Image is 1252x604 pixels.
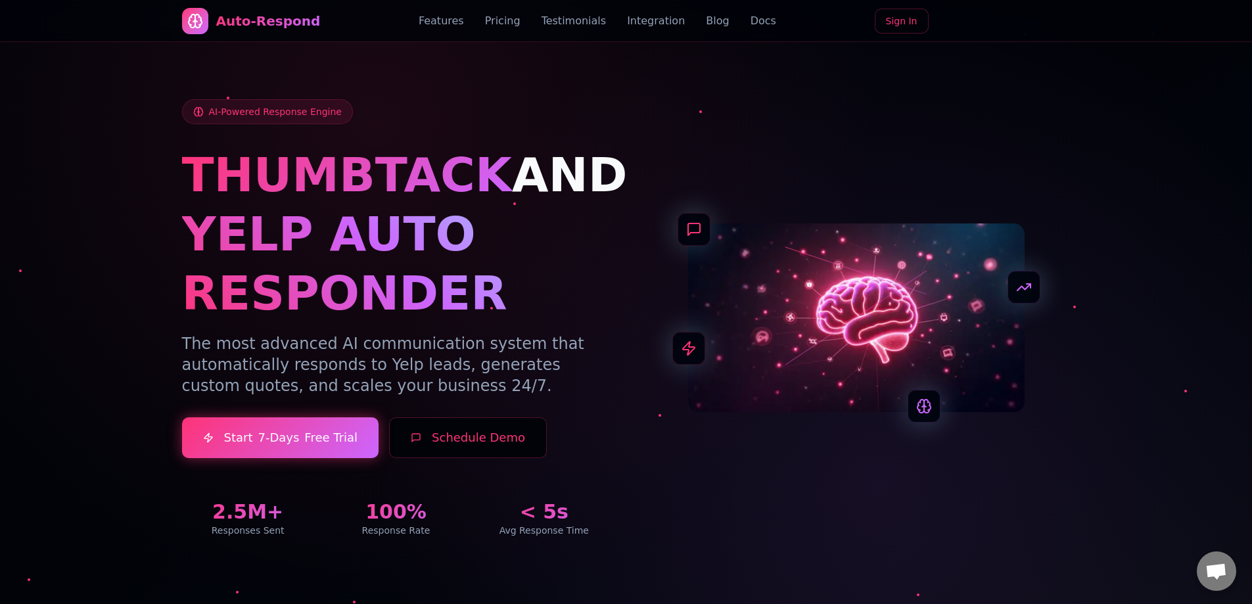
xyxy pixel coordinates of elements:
[182,524,314,537] div: Responses Sent
[330,524,462,537] div: Response Rate
[258,429,299,447] span: 7-Days
[182,417,379,458] a: Start7-DaysFree Trial
[688,223,1025,413] img: AI Neural Network Brain
[751,13,776,29] a: Docs
[478,500,610,524] div: < 5s
[330,500,462,524] div: 100%
[182,204,611,323] h1: YELP AUTO RESPONDER
[209,105,342,118] span: AI-Powered Response Engine
[627,13,685,29] a: Integration
[182,147,512,202] span: THUMBTACK
[706,13,729,29] a: Blog
[542,13,607,29] a: Testimonials
[182,500,314,524] div: 2.5M+
[389,417,547,458] button: Schedule Demo
[419,13,464,29] a: Features
[875,9,929,34] a: Sign In
[512,147,628,202] span: AND
[182,8,321,34] a: Auto-Respond
[933,7,1077,36] iframe: Sign in with Google Button
[1197,551,1236,591] a: Open chat
[216,12,321,30] div: Auto-Respond
[485,13,521,29] a: Pricing
[182,333,611,396] p: The most advanced AI communication system that automatically responds to Yelp leads, generates cu...
[478,524,610,537] div: Avg Response Time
